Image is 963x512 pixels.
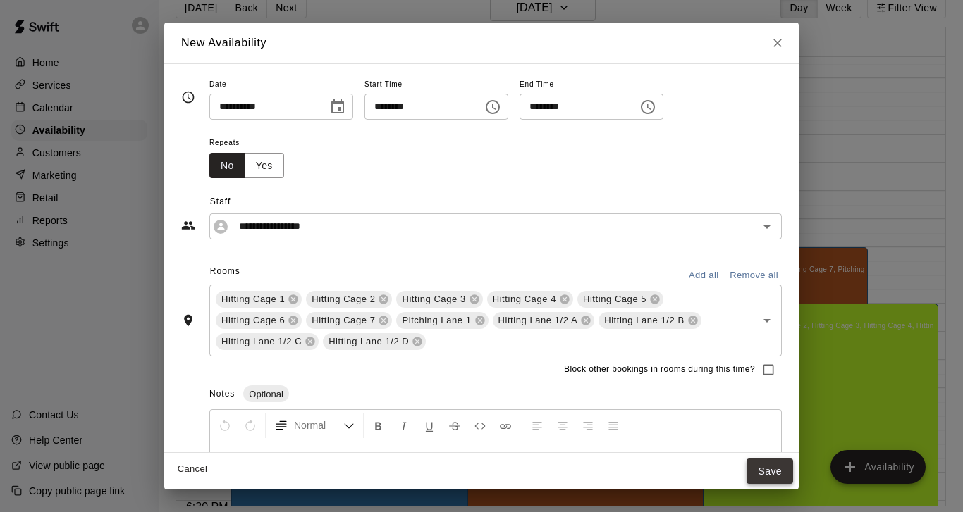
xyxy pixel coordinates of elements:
[323,335,415,349] span: Hitting Lane 1/2 D
[364,75,508,94] span: Start Time
[216,313,290,327] span: Hitting Cage 6
[551,413,575,438] button: Center Align
[757,311,777,330] button: Open
[599,312,701,329] div: Hitting Lane 1/2 B
[479,93,507,121] button: Choose time, selected time is 2:00 PM
[209,134,295,153] span: Repeats
[269,413,360,438] button: Formatting Options
[216,335,307,349] span: Hitting Lane 1/2 C
[181,90,195,104] svg: Timing
[243,389,288,399] span: Optional
[443,413,467,438] button: Format Strikethrough
[209,389,235,399] span: Notes
[747,458,793,485] button: Save
[493,313,584,327] span: Hitting Lane 1/2 A
[396,312,488,329] div: Pitching Lane 1
[324,93,352,121] button: Choose date, selected date is Aug 18, 2025
[306,313,381,327] span: Hitting Cage 7
[577,291,663,308] div: Hitting Cage 5
[306,292,381,306] span: Hitting Cage 2
[209,153,245,179] button: No
[487,291,573,308] div: Hitting Cage 4
[209,153,284,179] div: outlined button group
[487,292,562,306] span: Hitting Cage 4
[306,291,392,308] div: Hitting Cage 2
[396,291,482,308] div: Hitting Cage 3
[216,292,290,306] span: Hitting Cage 1
[181,218,195,232] svg: Staff
[392,413,416,438] button: Format Italics
[181,313,195,327] svg: Rooms
[396,313,477,327] span: Pitching Lane 1
[681,265,726,287] button: Add all
[210,191,782,213] span: Staff
[294,418,343,432] span: Normal
[245,153,284,179] button: Yes
[306,312,392,329] div: Hitting Cage 7
[396,292,471,306] span: Hitting Cage 3
[599,313,689,327] span: Hitting Lane 1/2 B
[417,413,441,438] button: Format Underline
[323,333,426,350] div: Hitting Lane 1/2 D
[577,292,652,306] span: Hitting Cage 5
[181,34,266,52] h6: New Availability
[468,413,492,438] button: Insert Code
[213,413,237,438] button: Undo
[520,75,663,94] span: End Time
[601,413,625,438] button: Justify Align
[238,413,262,438] button: Redo
[765,30,790,56] button: Close
[493,312,595,329] div: Hitting Lane 1/2 A
[367,413,391,438] button: Format Bold
[216,312,302,329] div: Hitting Cage 6
[634,93,662,121] button: Choose time, selected time is 5:00 PM
[726,265,782,287] button: Remove all
[757,217,777,237] button: Open
[493,413,517,438] button: Insert Link
[216,333,319,350] div: Hitting Lane 1/2 C
[525,413,549,438] button: Left Align
[209,75,353,94] span: Date
[170,458,215,480] button: Cancel
[210,266,240,276] span: Rooms
[564,363,755,377] span: Block other bookings in rooms during this time?
[576,413,600,438] button: Right Align
[216,291,302,308] div: Hitting Cage 1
